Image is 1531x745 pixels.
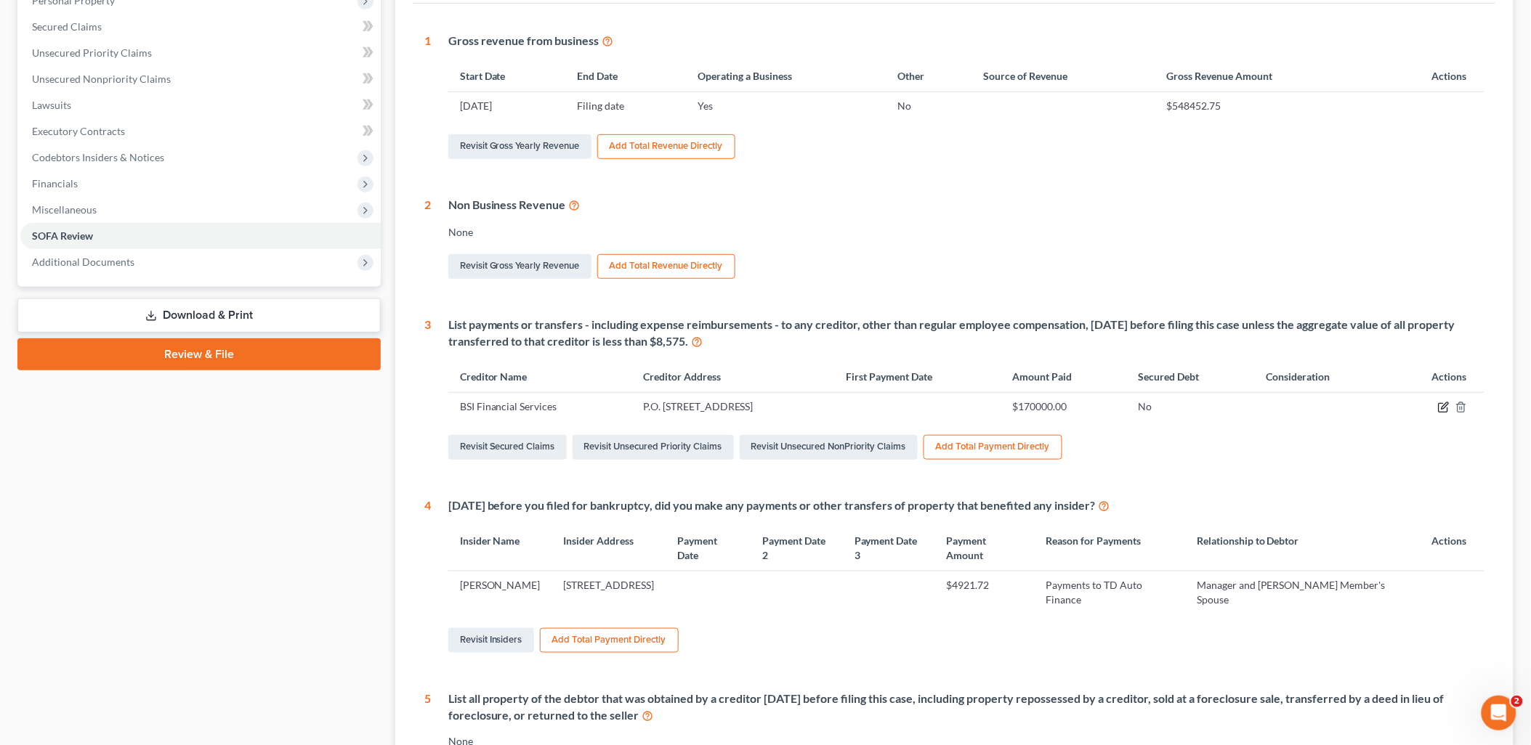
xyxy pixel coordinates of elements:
[20,14,381,40] a: Secured Claims
[886,92,972,120] td: No
[448,526,552,571] th: Insider Name
[1001,361,1127,392] th: Amount Paid
[448,225,1484,240] div: None
[1127,361,1255,392] th: Secured Debt
[32,151,164,163] span: Codebtors Insiders & Notices
[834,361,1001,392] th: First Payment Date
[1482,696,1516,730] iframe: Intercom live chat
[424,497,431,656] div: 4
[32,46,152,59] span: Unsecured Priority Claims
[20,66,381,92] a: Unsecured Nonpriority Claims
[924,435,1062,460] button: Add Total Payment Directly
[448,134,591,159] a: Revisit Gross Yearly Revenue
[32,20,102,33] span: Secured Claims
[597,134,735,159] button: Add Total Revenue Directly
[1255,361,1387,392] th: Consideration
[424,317,431,463] div: 3
[1155,92,1376,120] td: $548452.75
[686,61,886,92] th: Operating a Business
[20,92,381,118] a: Lawsuits
[666,526,751,571] th: Payment Date
[1185,526,1421,571] th: Relationship to Debtor
[448,33,1484,49] div: Gross revenue from business
[1511,696,1523,707] span: 2
[32,99,71,111] span: Lawsuits
[17,298,381,333] a: Download & Print
[448,571,552,614] td: [PERSON_NAME]
[32,203,97,216] span: Miscellaneous
[886,61,972,92] th: Other
[935,526,1035,571] th: Payment Amount
[540,628,679,653] button: Add Total Payment Directly
[448,393,631,420] td: BSI Financial Services
[448,61,566,92] th: Start Date
[448,197,1484,213] div: Non Business Revenue
[32,177,78,190] span: Financials
[552,571,666,614] td: [STREET_ADDRESS]
[566,92,686,120] td: Filing date
[20,223,381,249] a: SOFA Review
[448,497,1484,514] div: [DATE] before you filed for bankruptcy, did you make any payments or other transfers of property ...
[597,254,735,279] button: Add Total Revenue Directly
[32,125,125,137] span: Executory Contracts
[1001,393,1127,420] td: $170000.00
[448,691,1484,724] div: List all property of the debtor that was obtained by a creditor [DATE] before filing this case, i...
[1127,393,1255,420] td: No
[935,571,1035,614] td: $4921.72
[1185,571,1421,614] td: Manager and [PERSON_NAME] Member's Spouse
[1387,361,1484,392] th: Actions
[20,40,381,66] a: Unsecured Priority Claims
[566,61,686,92] th: End Date
[751,526,843,571] th: Payment Date 2
[631,361,834,392] th: Creditor Address
[740,435,918,460] a: Revisit Unsecured NonPriority Claims
[1155,61,1376,92] th: Gross Revenue Amount
[20,118,381,144] a: Executory Contracts
[686,92,886,120] td: Yes
[32,256,134,268] span: Additional Documents
[448,317,1484,350] div: List payments or transfers - including expense reimbursements - to any creditor, other than regul...
[448,361,631,392] th: Creditor Name
[424,197,431,282] div: 2
[1035,526,1185,571] th: Reason for Payments
[448,435,567,460] a: Revisit Secured Claims
[972,61,1155,92] th: Source of Revenue
[552,526,666,571] th: Insider Address
[424,33,431,162] div: 1
[573,435,734,460] a: Revisit Unsecured Priority Claims
[448,254,591,279] a: Revisit Gross Yearly Revenue
[631,393,834,420] td: P.O. [STREET_ADDRESS]
[1421,526,1484,571] th: Actions
[843,526,935,571] th: Payment Date 3
[17,338,381,370] a: Review & File
[32,73,171,85] span: Unsecured Nonpriority Claims
[1376,61,1484,92] th: Actions
[448,92,566,120] td: [DATE]
[448,628,534,653] a: Revisit Insiders
[32,229,93,242] span: SOFA Review
[1035,571,1185,614] td: Payments to TD Auto Finance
